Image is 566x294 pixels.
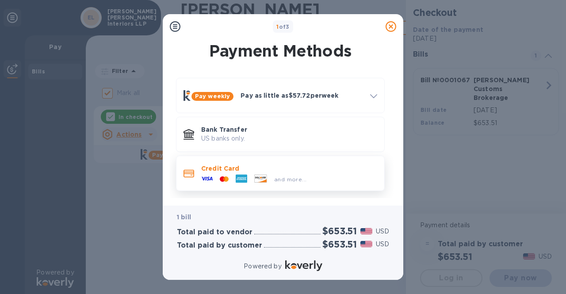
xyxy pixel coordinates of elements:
p: US banks only. [201,134,377,143]
b: Pay weekly [195,93,230,99]
h2: $653.51 [322,239,357,250]
span: and more... [274,176,306,183]
p: Bank Transfer [201,125,377,134]
h3: Total paid to vendor [177,228,252,237]
p: USD [376,240,389,249]
img: USD [360,241,372,247]
b: of 3 [276,23,290,30]
p: Credit Card [201,164,377,173]
p: Powered by [244,262,281,271]
b: 1 bill [177,214,191,221]
p: USD [376,227,389,236]
img: Logo [285,260,322,271]
p: Pay as little as $57.72 per week [241,91,363,100]
h1: Payment Methods [174,42,386,60]
h2: $653.51 [322,225,357,237]
h3: Total paid by customer [177,241,262,250]
span: 1 [276,23,279,30]
img: USD [360,228,372,234]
